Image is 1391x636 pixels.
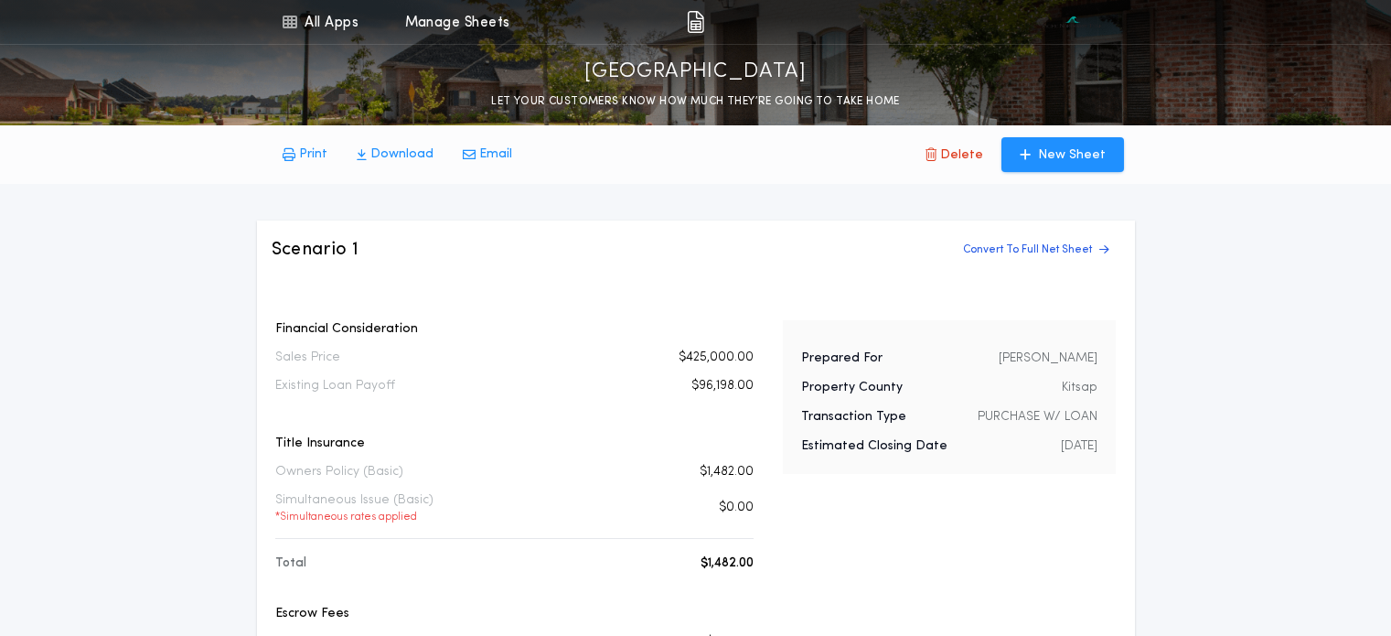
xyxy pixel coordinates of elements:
p: Property County [801,379,903,397]
p: Owners Policy (Basic) [275,463,403,481]
p: Sales Price [275,349,340,367]
p: Convert To Full Net Sheet [963,243,1092,257]
p: Transaction Type [801,408,906,426]
p: $425,000.00 [679,349,754,367]
button: Download [342,138,448,171]
p: Title Insurance [275,435,754,453]
p: PURCHASE W/ LOAN [978,408,1097,426]
p: Existing Loan Payoff [275,377,395,395]
h3: Scenario 1 [272,237,359,263]
p: [PERSON_NAME] [999,350,1097,368]
p: Total [275,555,306,573]
button: Convert To Full Net Sheet [952,235,1120,264]
p: $1,482.00 [701,555,754,573]
p: Estimated Closing Date [801,437,947,456]
p: Financial Consideration [275,320,754,339]
p: Delete [940,146,983,165]
p: Email [479,146,512,164]
p: New Sheet [1038,146,1106,165]
button: New Sheet [1001,137,1124,172]
p: $0.00 [719,499,754,517]
button: Email [448,138,527,171]
p: Kitsap [1062,379,1097,397]
button: Print [268,138,342,171]
p: LET YOUR CUSTOMERS KNOW HOW MUCH THEY’RE GOING TO TAKE HOME [491,92,900,111]
p: Simultaneous Issue (Basic) [275,491,433,524]
p: Download [370,146,433,164]
p: Print [299,146,327,164]
img: img [687,11,704,33]
p: Escrow Fees [275,605,754,623]
p: $96,198.00 [691,377,754,395]
img: vs-icon [1040,13,1104,31]
p: * Simultaneous rates applied [275,510,433,524]
button: Delete [911,137,998,172]
p: Prepared For [801,350,883,368]
p: [DATE] [1061,437,1097,456]
p: $1,482.00 [700,463,754,481]
p: [GEOGRAPHIC_DATA] [584,58,807,87]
